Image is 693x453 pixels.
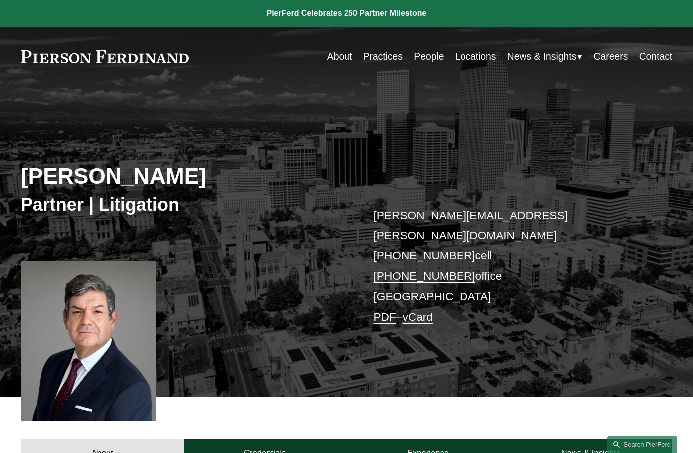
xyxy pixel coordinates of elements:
[639,47,673,66] a: Contact
[21,163,346,190] h2: [PERSON_NAME]
[21,194,346,216] h3: Partner | Litigation
[594,47,628,66] a: Careers
[363,47,403,66] a: Practices
[374,209,568,242] a: [PERSON_NAME][EMAIL_ADDRESS][PERSON_NAME][DOMAIN_NAME]
[327,47,352,66] a: About
[374,249,475,262] a: [PHONE_NUMBER]
[507,47,583,66] a: folder dropdown
[374,269,475,282] a: [PHONE_NUMBER]
[374,310,396,323] a: PDF
[414,47,444,66] a: People
[507,48,577,65] span: News & Insights
[607,436,677,453] a: Search this site
[455,47,496,66] a: Locations
[402,310,432,323] a: vCard
[374,205,645,327] p: cell office [GEOGRAPHIC_DATA] –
